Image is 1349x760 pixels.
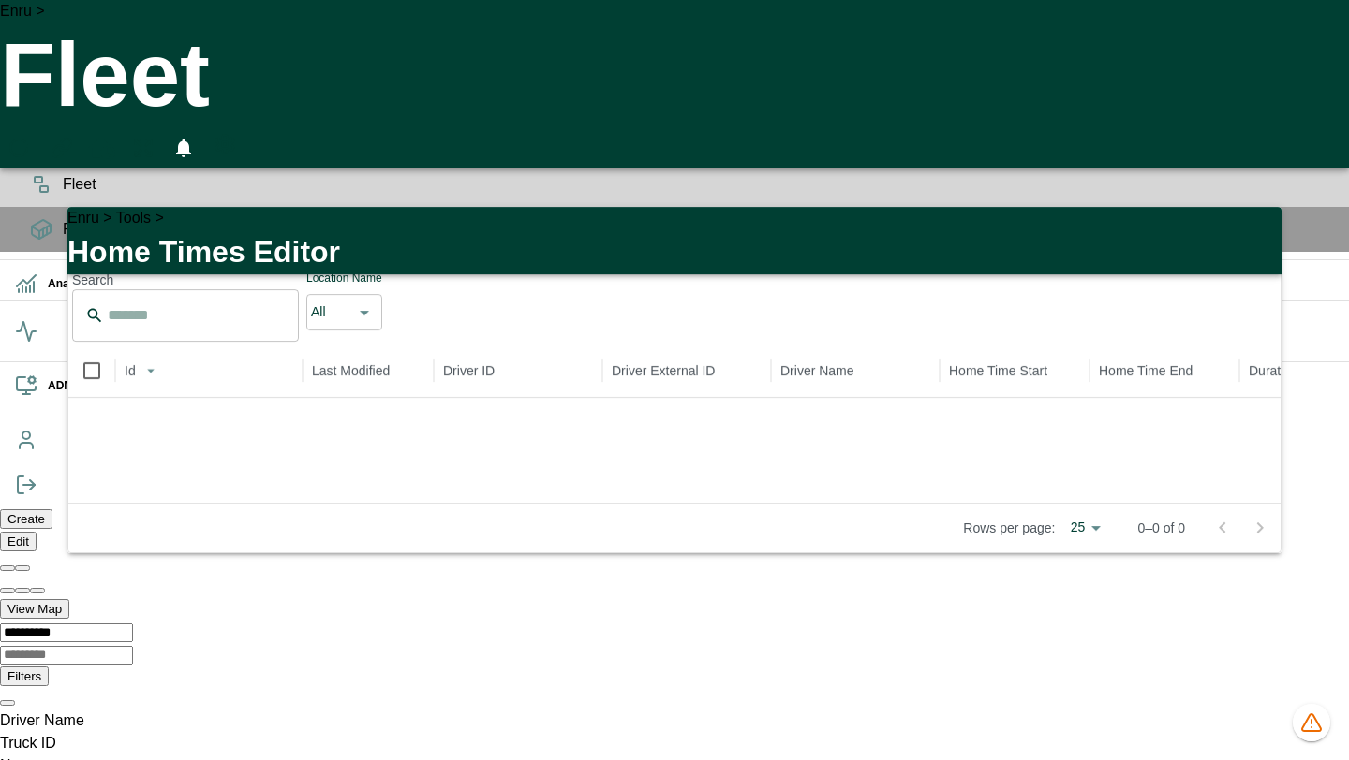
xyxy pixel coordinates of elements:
[48,377,1334,395] h6: ADMIN
[963,519,1055,537] p: Rows per page:
[1249,363,1298,378] div: Duration
[7,669,41,683] label: Filters
[443,363,495,378] div: Driver ID
[7,534,29,548] label: Edit
[138,358,164,384] button: Sort
[67,207,1282,229] div: Enru > Tools >
[7,602,62,616] label: View Map
[15,565,30,571] button: Collapse all
[949,363,1047,378] div: Home Time Start
[214,133,236,155] svg: Preferences
[1062,514,1107,541] div: 25
[1099,363,1193,378] div: Home Time End
[612,363,715,378] div: Driver External ID
[7,512,45,526] label: Create
[311,301,352,323] div: All
[72,270,299,289] div: Search
[312,363,390,378] div: Last Modified
[45,127,79,168] button: Manual Assignment
[125,363,136,378] div: Id
[86,127,120,168] button: HomeTime Editor
[48,275,1334,293] h6: Analytics
[780,363,854,378] div: Driver Name
[67,229,1282,274] h1: Home Times Editor
[30,588,45,593] button: Zoom to fit
[1137,519,1185,537] p: 0–0 of 0
[63,218,1334,241] span: Freight
[1293,704,1330,741] button: 1115 data issues
[306,270,382,286] label: Location Name
[72,289,299,345] div: Search
[15,588,30,593] button: Zoom out
[63,173,1334,196] span: Fleet
[208,127,242,161] button: Preferences
[127,127,159,168] button: Fullscreen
